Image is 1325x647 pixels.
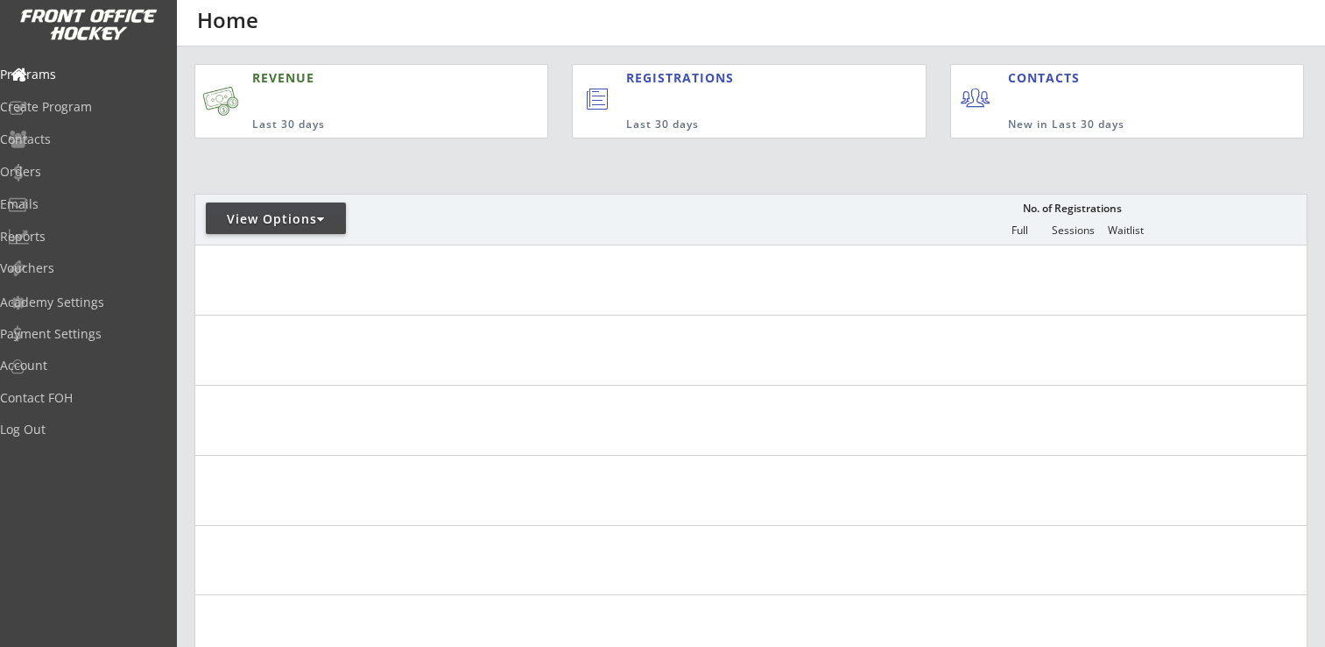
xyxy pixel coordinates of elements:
div: CONTACTS [1008,69,1088,87]
div: Last 30 days [626,117,854,132]
div: Waitlist [1099,224,1152,237]
div: No. of Registrations [1018,203,1126,215]
div: Full [993,224,1046,237]
div: View Options [206,210,346,228]
div: New in Last 30 days [1008,117,1223,132]
div: Sessions [1047,224,1099,237]
div: REVENUE [252,69,464,87]
div: REGISTRATIONS [626,69,845,87]
div: Last 30 days [252,117,464,132]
